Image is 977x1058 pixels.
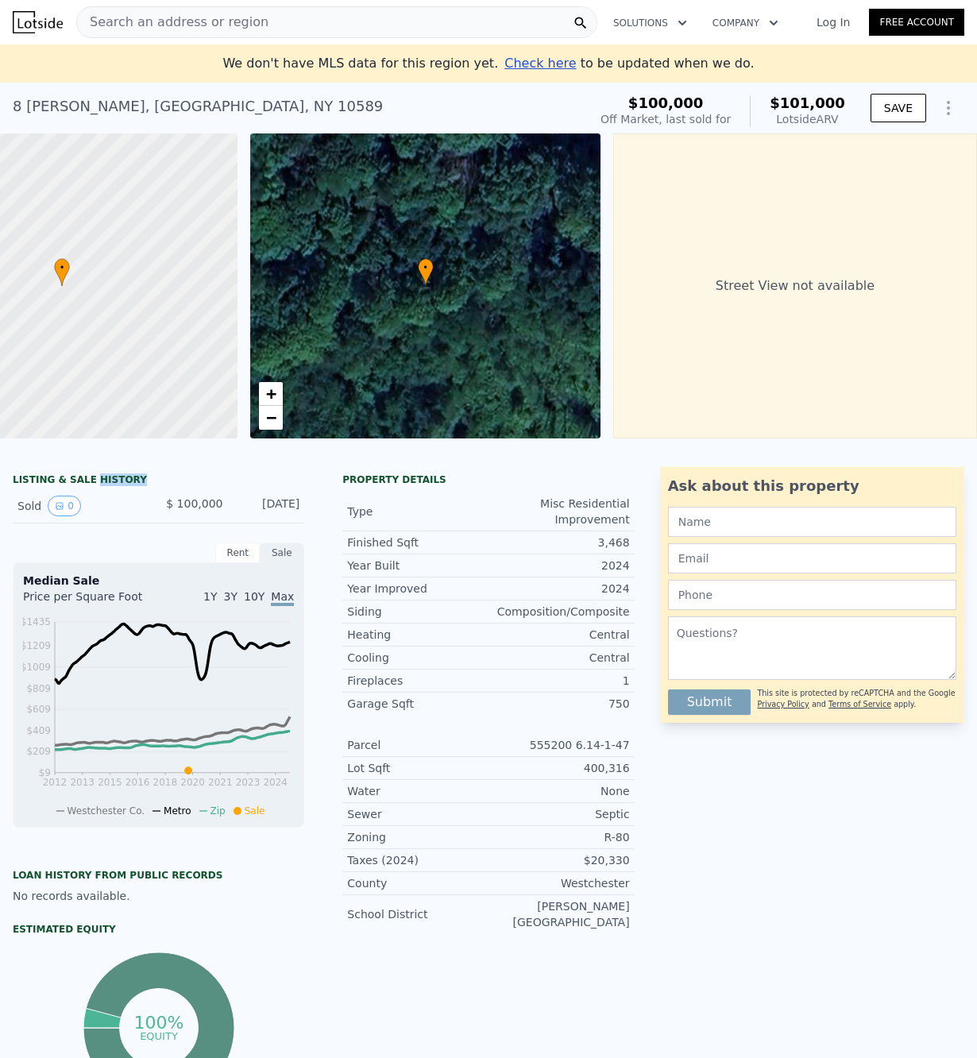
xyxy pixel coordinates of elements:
[869,9,964,36] a: Free Account
[488,673,630,689] div: 1
[770,95,845,111] span: $101,000
[488,760,630,776] div: 400,316
[13,11,63,33] img: Lotside
[203,590,217,603] span: 1Y
[418,261,434,275] span: •
[488,806,630,822] div: Septic
[265,407,276,427] span: −
[13,869,304,882] div: Loan history from public records
[26,746,51,757] tspan: $209
[418,258,434,286] div: •
[208,777,233,788] tspan: 2021
[13,888,304,904] div: No records available.
[48,496,81,516] button: View historical data
[13,473,304,489] div: LISTING & SALE HISTORY
[347,627,488,643] div: Heating
[133,1013,183,1033] tspan: 100%
[770,111,845,127] div: Lotside ARV
[504,56,576,71] span: Check here
[347,535,488,550] div: Finished Sqft
[488,627,630,643] div: Central
[347,558,488,573] div: Year Built
[140,1029,178,1041] tspan: equity
[244,590,265,603] span: 10Y
[488,650,630,666] div: Central
[347,696,488,712] div: Garage Sqft
[668,689,751,715] button: Submit
[77,13,268,32] span: Search an address or region
[13,95,383,118] div: 8 [PERSON_NAME] , [GEOGRAPHIC_DATA] , NY 10589
[98,777,122,788] tspan: 2015
[347,906,488,922] div: School District
[488,875,630,891] div: Westchester
[600,9,700,37] button: Solutions
[488,535,630,550] div: 3,468
[871,94,926,122] button: SAVE
[488,581,630,597] div: 2024
[488,696,630,712] div: 750
[265,384,276,404] span: +
[180,777,205,788] tspan: 2020
[13,923,304,936] div: Estimated Equity
[263,777,288,788] tspan: 2024
[488,558,630,573] div: 2024
[222,54,754,73] div: We don't have MLS data for this region yet.
[21,616,51,627] tspan: $1435
[628,95,704,111] span: $100,000
[39,767,51,778] tspan: $9
[600,111,731,127] div: Off Market, last sold for
[21,640,51,651] tspan: $1209
[166,497,222,510] span: $ 100,000
[668,580,956,610] input: Phone
[164,805,191,817] span: Metro
[613,133,977,438] div: Street View not available
[828,700,891,709] a: Terms of Service
[757,683,956,715] div: This site is protected by reCAPTCHA and the Google and apply.
[26,704,51,715] tspan: $609
[347,581,488,597] div: Year Improved
[347,504,488,519] div: Type
[342,473,634,486] div: Property details
[347,783,488,799] div: Water
[23,589,159,614] div: Price per Square Foot
[54,258,70,286] div: •
[700,9,791,37] button: Company
[70,777,95,788] tspan: 2013
[224,590,237,603] span: 3Y
[347,760,488,776] div: Lot Sqft
[347,737,488,753] div: Parcel
[210,805,226,817] span: Zip
[236,777,261,788] tspan: 2023
[17,496,146,516] div: Sold
[21,662,51,673] tspan: $1009
[26,683,51,694] tspan: $809
[245,805,265,817] span: Sale
[797,14,869,30] a: Log In
[271,590,294,606] span: Max
[54,261,70,275] span: •
[488,604,630,620] div: Composition/Composite
[260,543,304,563] div: Sale
[347,806,488,822] div: Sewer
[126,777,150,788] tspan: 2016
[488,898,630,930] div: [PERSON_NAME][GEOGRAPHIC_DATA]
[488,737,630,753] div: 555200 6.14-1-47
[933,92,964,124] button: Show Options
[488,852,630,868] div: $20,330
[488,496,630,527] div: Misc Residential Improvement
[757,700,809,709] a: Privacy Policy
[488,783,630,799] div: None
[668,475,956,497] div: Ask about this property
[347,650,488,666] div: Cooling
[347,875,488,891] div: County
[347,829,488,845] div: Zoning
[259,382,283,406] a: Zoom in
[23,573,294,589] div: Median Sale
[215,543,260,563] div: Rent
[153,777,178,788] tspan: 2018
[347,852,488,868] div: Taxes (2024)
[488,829,630,845] div: R-80
[504,54,754,73] div: to be updated when we do.
[235,496,299,516] div: [DATE]
[347,604,488,620] div: Siding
